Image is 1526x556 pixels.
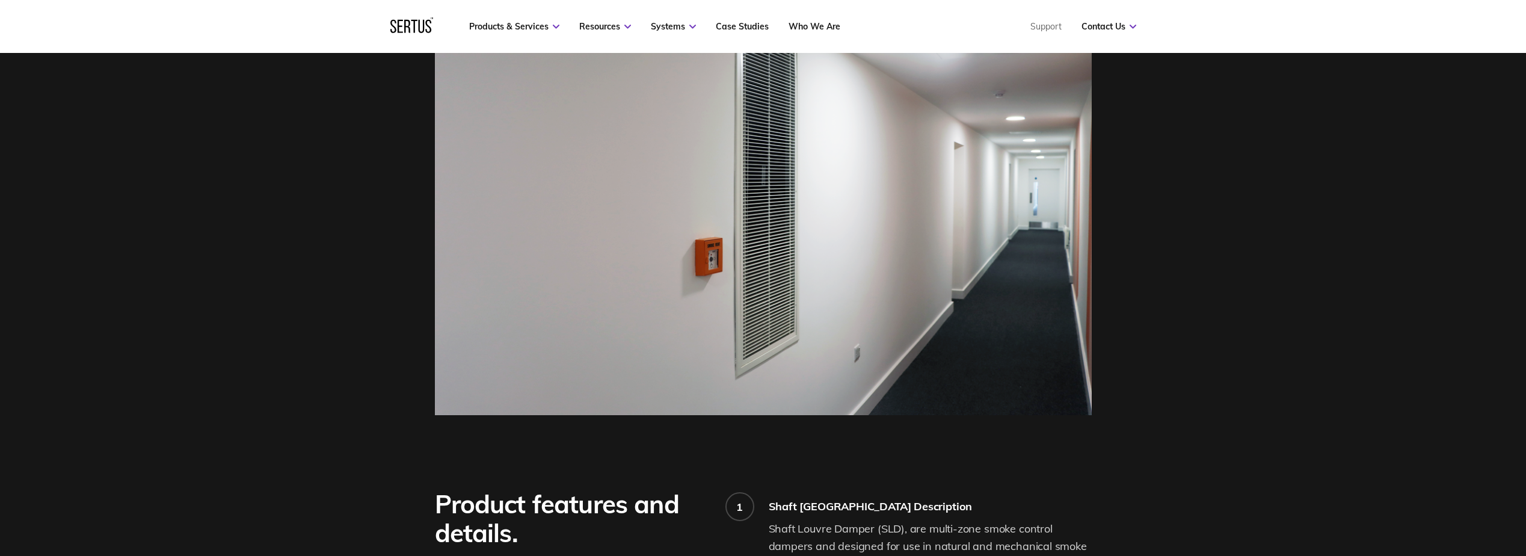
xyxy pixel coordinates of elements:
a: Who We Are [789,21,840,32]
a: Contact Us [1081,21,1136,32]
a: Products & Services [469,21,559,32]
a: Case Studies [716,21,769,32]
a: Systems [651,21,696,32]
iframe: Chat Widget [1466,498,1526,556]
a: Support [1030,21,1062,32]
div: 1 [736,500,743,514]
a: Resources [579,21,631,32]
div: Product features and details. [435,490,709,548]
div: Shaft [GEOGRAPHIC_DATA] Description [769,499,1092,513]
